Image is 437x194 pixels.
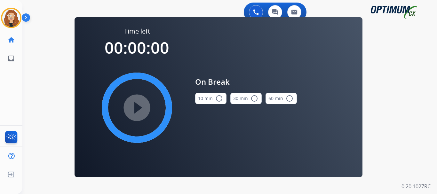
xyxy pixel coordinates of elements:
[286,95,293,102] mat-icon: radio_button_unchecked
[230,93,262,104] button: 30 min
[250,95,258,102] mat-icon: radio_button_unchecked
[401,182,431,190] p: 0.20.1027RC
[124,27,150,36] span: Time left
[7,55,15,62] mat-icon: inbox
[266,93,297,104] button: 60 min
[195,76,297,88] span: On Break
[215,95,223,102] mat-icon: radio_button_unchecked
[195,93,226,104] button: 10 min
[7,36,15,44] mat-icon: home
[105,37,169,58] span: 00:00:00
[2,9,20,27] img: avatar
